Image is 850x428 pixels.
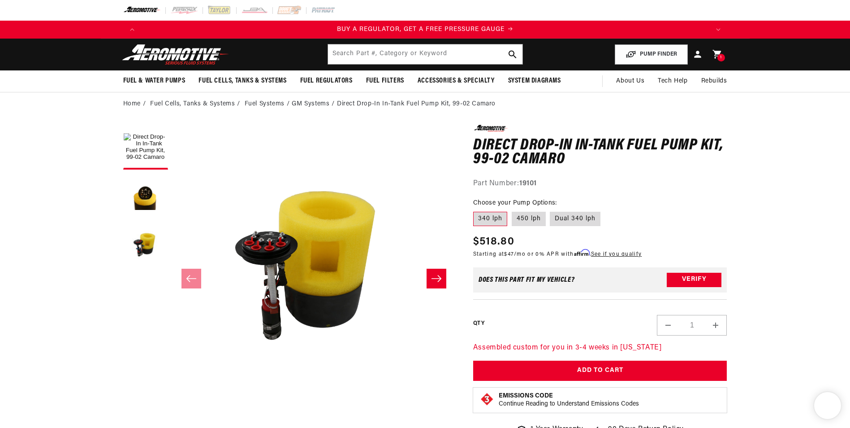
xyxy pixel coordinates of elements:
div: 1 of 4 [141,25,709,35]
p: Assembled custom for you in 3-4 weeks in [US_STATE] [473,342,727,354]
legend: Choose your Pump Options: [473,198,558,208]
summary: Fuel Cells, Tanks & Systems [192,70,293,92]
div: Part Number: [473,178,727,190]
span: $47 [504,252,514,257]
summary: System Diagrams [501,70,568,92]
button: PUMP FINDER [615,44,688,65]
button: Load image 2 in gallery view [123,174,168,219]
slideshow-component: Translation missing: en.sections.announcements.announcement_bar [101,21,750,39]
button: Translation missing: en.sections.announcements.next_announcement [709,21,727,39]
strong: 19101 [519,180,537,187]
span: Fuel Regulators [300,76,353,86]
span: Affirm [574,249,590,256]
a: About Us [609,70,651,92]
div: Announcement [141,25,709,35]
span: 1 [720,54,722,61]
li: Direct Drop-In In-Tank Fuel Pump Kit, 99-02 Camaro [337,99,496,109]
li: Fuel Cells, Tanks & Systems [150,99,242,109]
label: 340 lph [473,212,507,226]
p: Starting at /mo or 0% APR with . [473,250,642,258]
strong: Emissions Code [499,393,553,399]
div: Does This part fit My vehicle? [479,276,575,284]
span: Rebuilds [701,76,727,86]
label: Dual 340 lph [550,212,600,226]
button: Translation missing: en.sections.announcements.previous_announcement [123,21,141,39]
button: Add to Cart [473,361,727,381]
button: Load image 3 in gallery view [123,223,168,268]
a: See if you qualify - Learn more about Affirm Financing (opens in modal) [591,252,642,257]
p: Continue Reading to Understand Emissions Codes [499,400,639,408]
span: Fuel Cells, Tanks & Systems [198,76,286,86]
button: Slide right [427,269,446,288]
label: QTY [473,320,484,328]
span: BUY A REGULATOR, GET A FREE PRESSURE GAUGE [337,26,505,33]
span: Tech Help [658,76,687,86]
summary: Fuel & Water Pumps [116,70,192,92]
summary: Fuel Regulators [293,70,359,92]
summary: Accessories & Specialty [411,70,501,92]
span: Fuel Filters [366,76,404,86]
span: Fuel & Water Pumps [123,76,186,86]
span: Accessories & Specialty [418,76,495,86]
img: Aeromotive [120,44,232,65]
button: Verify [667,273,721,287]
a: Fuel Systems [245,99,285,109]
summary: Tech Help [651,70,694,92]
label: 450 lph [512,212,546,226]
span: System Diagrams [508,76,561,86]
span: About Us [616,78,644,84]
summary: Fuel Filters [359,70,411,92]
a: Home [123,99,141,109]
h1: Direct Drop-In In-Tank Fuel Pump Kit, 99-02 Camaro [473,139,727,167]
img: Emissions code [480,392,494,406]
span: $518.80 [473,234,514,250]
nav: breadcrumbs [123,99,727,109]
input: Search by Part Number, Category or Keyword [328,44,522,64]
button: Emissions CodeContinue Reading to Understand Emissions Codes [499,392,639,408]
button: search button [503,44,522,64]
summary: Rebuilds [695,70,734,92]
button: Slide left [181,269,201,288]
button: Load image 1 in gallery view [123,125,168,170]
li: GM Systems [292,99,337,109]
